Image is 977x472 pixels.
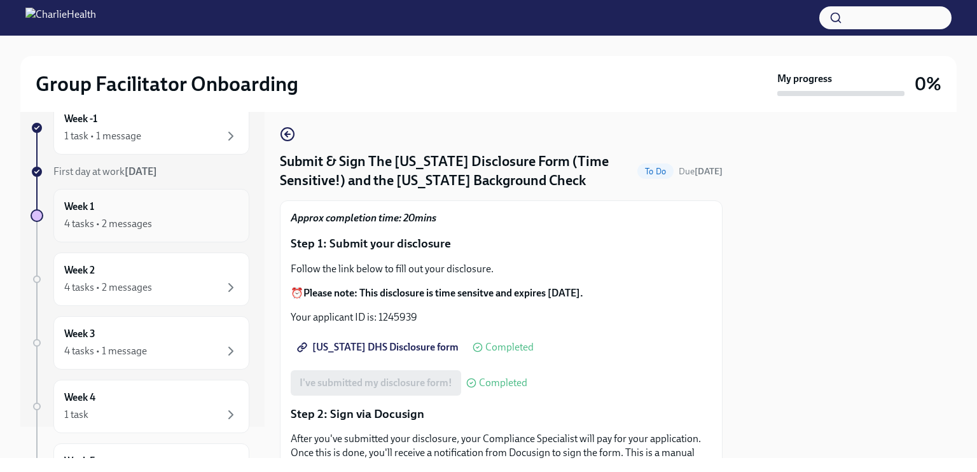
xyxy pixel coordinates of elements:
[291,262,712,276] p: Follow the link below to fill out your disclosure.
[291,406,712,422] p: Step 2: Sign via Docusign
[64,281,152,295] div: 4 tasks • 2 messages
[300,341,459,354] span: [US_STATE] DHS Disclosure form
[64,263,95,277] h6: Week 2
[64,112,97,126] h6: Week -1
[64,408,88,422] div: 1 task
[915,73,941,95] h3: 0%
[31,189,249,242] a: Week 14 tasks • 2 messages
[25,8,96,28] img: CharlieHealth
[36,71,298,97] h2: Group Facilitator Onboarding
[64,391,95,405] h6: Week 4
[31,101,249,155] a: Week -11 task • 1 message
[637,167,674,176] span: To Do
[64,217,152,231] div: 4 tasks • 2 messages
[679,166,723,177] span: Due
[291,212,436,224] strong: Approx completion time: 20mins
[64,454,95,468] h6: Week 5
[53,165,157,177] span: First day at work
[64,129,141,143] div: 1 task • 1 message
[64,200,94,214] h6: Week 1
[777,72,832,86] strong: My progress
[31,380,249,433] a: Week 41 task
[31,253,249,306] a: Week 24 tasks • 2 messages
[31,316,249,370] a: Week 34 tasks • 1 message
[303,287,583,299] strong: Please note: This disclosure is time sensitve and expires [DATE].
[31,165,249,179] a: First day at work[DATE]
[291,235,712,252] p: Step 1: Submit your disclosure
[64,344,147,358] div: 4 tasks • 1 message
[291,286,712,300] p: ⏰
[280,152,632,190] h4: Submit & Sign The [US_STATE] Disclosure Form (Time Sensitive!) and the [US_STATE] Background Check
[695,166,723,177] strong: [DATE]
[679,165,723,177] span: September 11th, 2025 09:00
[64,327,95,341] h6: Week 3
[479,378,527,388] span: Completed
[485,342,534,352] span: Completed
[291,335,468,360] a: [US_STATE] DHS Disclosure form
[291,310,712,324] p: Your applicant ID is: 1245939
[125,165,157,177] strong: [DATE]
